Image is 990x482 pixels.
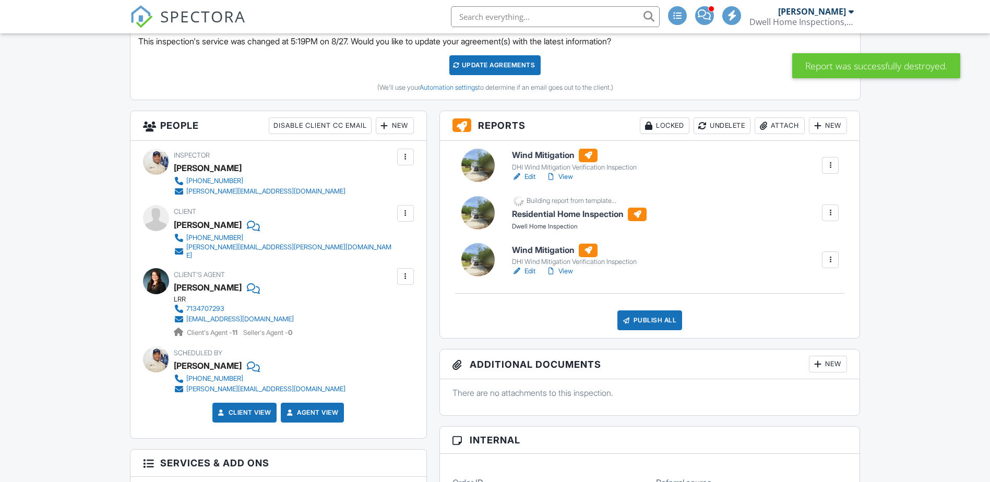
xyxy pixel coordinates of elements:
div: New [376,117,414,134]
a: SPECTORA [130,14,246,36]
img: The Best Home Inspection Software - Spectora [130,5,153,28]
div: (We'll use your to determine if an email goes out to the client.) [138,83,852,92]
div: Dwell Home Inspections, LLC [749,17,854,27]
div: Attach [755,117,805,134]
div: Building report from template... [527,197,616,205]
span: SPECTORA [160,5,246,27]
div: DHI Wind Mitigation Verification Inspection [512,163,637,172]
h6: Wind Mitigation [512,244,637,257]
a: [PERSON_NAME][EMAIL_ADDRESS][DOMAIN_NAME] [174,384,345,394]
div: [PHONE_NUMBER] [186,375,243,383]
div: [PERSON_NAME][EMAIL_ADDRESS][DOMAIN_NAME] [186,385,345,393]
div: [PHONE_NUMBER] [186,177,243,185]
span: Seller's Agent - [243,329,292,336]
div: This inspection's service was changed at 5:19PM on 8/27. Would you like to update your agreement(... [130,28,860,100]
a: [PERSON_NAME][EMAIL_ADDRESS][PERSON_NAME][DOMAIN_NAME] [174,243,395,260]
div: New [809,117,847,134]
a: [PERSON_NAME] [174,280,242,295]
a: View [546,172,573,182]
a: [PHONE_NUMBER] [174,373,345,384]
div: Locked [640,117,689,134]
div: Dwell Home Inspection [512,222,647,231]
a: Automation settings [420,83,478,91]
img: loading-93afd81d04378562ca97960a6d0abf470c8f8241ccf6a1b4da771bf876922d1b.gif [512,195,525,208]
div: [PERSON_NAME][EMAIL_ADDRESS][DOMAIN_NAME] [186,187,345,196]
a: Agent View [284,407,338,418]
a: 7134707293 [174,304,294,314]
div: [PHONE_NUMBER] [186,234,243,242]
div: DHI Wind Mitigation Verification Inspection [512,258,637,266]
div: Undelete [694,117,750,134]
div: [PERSON_NAME] [174,358,242,373]
a: [PHONE_NUMBER] [174,176,345,186]
a: [PERSON_NAME][EMAIL_ADDRESS][DOMAIN_NAME] [174,186,345,197]
div: Report was successfully destroyed. [792,53,960,78]
h3: People [130,111,426,141]
span: Client's Agent - [187,329,239,336]
div: [PERSON_NAME][EMAIL_ADDRESS][PERSON_NAME][DOMAIN_NAME] [186,243,395,260]
h6: Wind Mitigation [512,149,637,162]
a: Wind Mitigation DHI Wind Mitigation Verification Inspection [512,244,637,267]
h3: Internal [440,427,860,454]
span: Inspector [174,151,210,159]
div: [PERSON_NAME] [174,160,242,176]
a: Wind Mitigation DHI Wind Mitigation Verification Inspection [512,149,637,172]
div: Update Agreements [449,55,541,75]
h3: Services & Add ons [130,450,426,477]
a: Edit [512,172,535,182]
a: [PHONE_NUMBER] [174,233,395,243]
span: Client's Agent [174,271,225,279]
strong: 0 [288,329,292,336]
div: New [809,356,847,372]
a: Edit [512,266,535,276]
input: Search everything... [451,6,660,27]
strong: 11 [232,329,237,336]
div: LRR [174,295,302,304]
p: There are no attachments to this inspection. [452,387,848,399]
a: Client View [216,407,271,418]
a: [EMAIL_ADDRESS][DOMAIN_NAME] [174,314,294,324]
div: Publish All [617,310,683,330]
div: [PERSON_NAME] [174,217,242,233]
div: [EMAIL_ADDRESS][DOMAIN_NAME] [186,315,294,323]
span: Client [174,208,196,215]
div: [PERSON_NAME] [778,6,846,17]
h6: Residential Home Inspection [512,208,647,221]
h3: Additional Documents [440,350,860,379]
a: View [546,266,573,276]
div: 7134707293 [186,305,224,313]
div: Disable Client CC Email [269,117,372,134]
span: Scheduled By [174,349,222,357]
h3: Reports [440,111,860,141]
